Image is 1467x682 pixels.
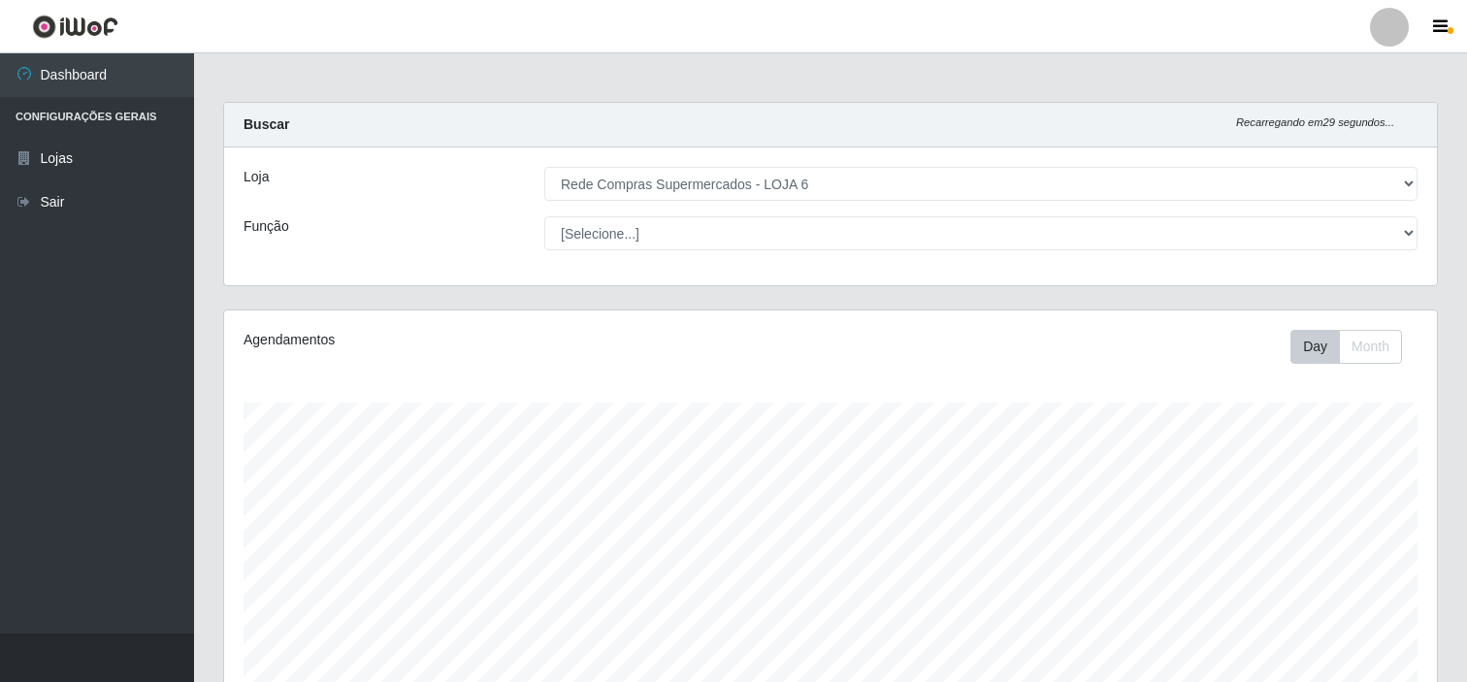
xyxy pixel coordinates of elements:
button: Day [1290,330,1340,364]
label: Loja [244,167,269,187]
strong: Buscar [244,116,289,132]
div: First group [1290,330,1402,364]
label: Função [244,216,289,237]
div: Agendamentos [244,330,716,350]
div: Toolbar with button groups [1290,330,1418,364]
button: Month [1339,330,1402,364]
img: CoreUI Logo [32,15,118,39]
i: Recarregando em 29 segundos... [1236,116,1394,128]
